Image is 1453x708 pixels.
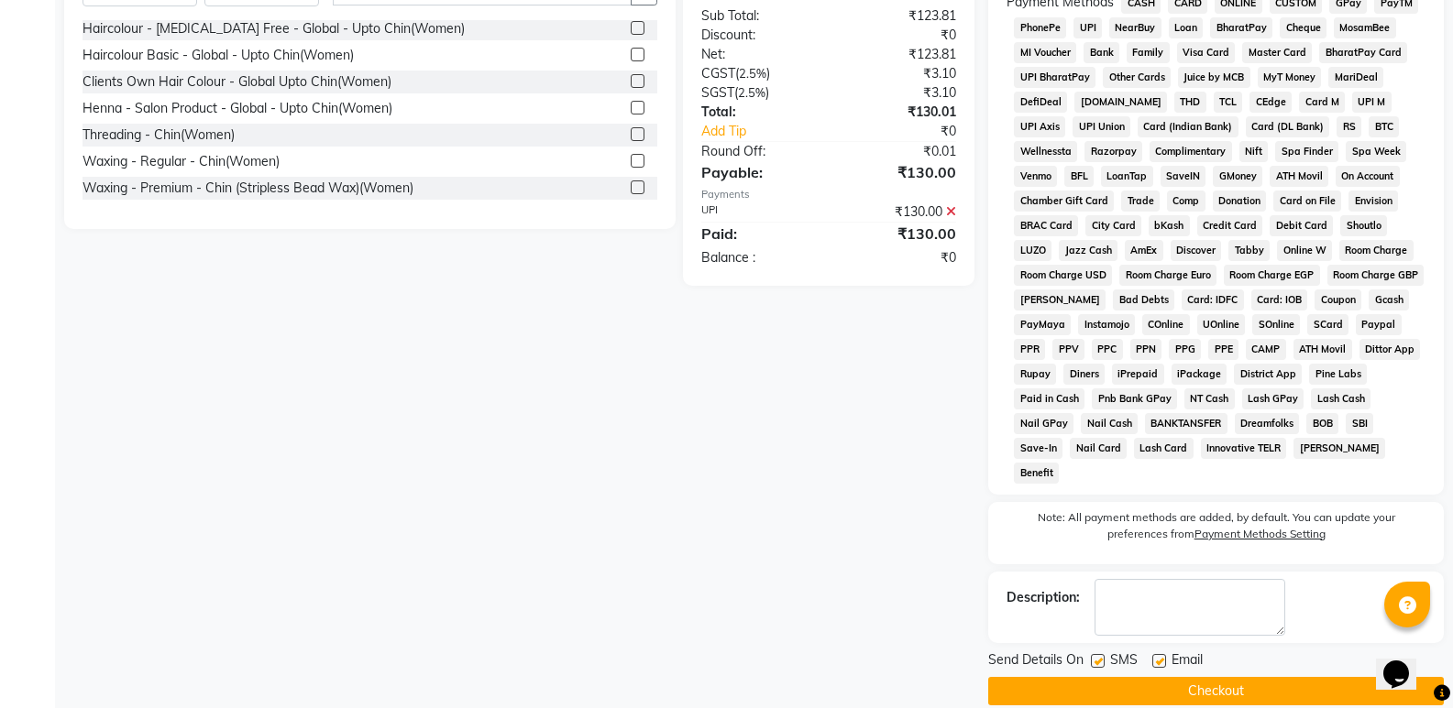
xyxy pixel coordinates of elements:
[1014,265,1112,286] span: Room Charge USD
[829,142,970,161] div: ₹0.01
[1014,388,1084,409] span: Paid in Cash
[1178,67,1250,88] span: Juice by MCB
[1014,42,1076,63] span: MI Voucher
[688,223,829,245] div: Paid:
[1007,509,1425,550] label: Note: All payment methods are added, by default. You can update your preferences from
[1210,17,1272,38] span: BharatPay
[688,122,853,141] a: Add Tip
[1208,339,1238,360] span: PPE
[1014,141,1077,162] span: Wellnessta
[1172,650,1203,673] span: Email
[1182,289,1244,310] span: Card: IDFC
[1014,240,1051,261] span: LUZO
[1109,17,1161,38] span: NearBuy
[1334,17,1396,38] span: MosamBee
[1277,240,1332,261] span: Online W
[688,83,829,103] div: ( )
[1376,635,1435,690] iframe: chat widget
[688,248,829,267] div: Balance :
[1214,92,1243,113] span: TCL
[1169,17,1204,38] span: Loan
[1014,191,1114,212] span: Chamber Gift Card
[1251,289,1308,310] span: Card: IOB
[1171,240,1222,261] span: Discover
[1319,42,1407,63] span: BharatPay Card
[1078,314,1135,335] span: Instamojo
[1213,191,1267,212] span: Donation
[1235,413,1300,434] span: Dreamfolks
[1014,166,1057,187] span: Venmo
[1311,388,1370,409] span: Lash Cash
[1073,116,1130,137] span: UPI Union
[829,161,970,183] div: ₹130.00
[1242,388,1304,409] span: Lash GPay
[83,152,280,171] div: Waxing - Regular - Chin(Women)
[1052,339,1084,360] span: PPV
[1197,215,1263,236] span: Credit Card
[1359,339,1421,360] span: Dittor App
[1336,166,1400,187] span: On Account
[829,83,970,103] div: ₹3.10
[1092,339,1123,360] span: PPC
[988,650,1084,673] span: Send Details On
[1014,289,1106,310] span: [PERSON_NAME]
[829,223,970,245] div: ₹130.00
[1309,364,1367,385] span: Pine Labs
[1084,141,1142,162] span: Razorpay
[1150,141,1232,162] span: Complimentary
[1014,116,1065,137] span: UPI Axis
[1142,314,1190,335] span: COnline
[1007,588,1080,607] div: Description:
[1014,314,1071,335] span: PayMaya
[1213,166,1262,187] span: GMoney
[1369,289,1409,310] span: Gcash
[829,248,970,267] div: ₹0
[1307,314,1348,335] span: SCard
[83,46,354,65] div: Haircolour Basic - Global - Upto Chin(Women)
[701,84,734,101] span: SGST
[1337,116,1361,137] span: RS
[1246,116,1330,137] span: Card (DL Bank)
[1299,92,1345,113] span: Card M
[1167,191,1205,212] span: Comp
[1130,339,1162,360] span: PPN
[1169,339,1201,360] span: PPG
[829,103,970,122] div: ₹130.01
[1161,166,1206,187] span: SaveIN
[1085,215,1141,236] span: City Card
[688,45,829,64] div: Net:
[1134,438,1194,459] span: Lash Card
[1121,191,1160,212] span: Trade
[1101,166,1153,187] span: LoanTap
[1228,240,1270,261] span: Tabby
[829,45,970,64] div: ₹123.81
[701,187,956,202] div: Payments
[1081,413,1138,434] span: Nail Cash
[1172,364,1227,385] span: iPackage
[83,19,465,38] div: Haircolour - [MEDICAL_DATA] Free - Global - Upto Chin(Women)
[829,64,970,83] div: ₹3.10
[1014,67,1095,88] span: UPI BharatPay
[688,26,829,45] div: Discount:
[1270,166,1328,187] span: ATH Movil
[688,202,829,222] div: UPI
[1339,240,1414,261] span: Room Charge
[1149,215,1190,236] span: bKash
[1246,339,1286,360] span: CAMP
[1275,141,1338,162] span: Spa Finder
[1177,42,1236,63] span: Visa Card
[1306,413,1338,434] span: BOB
[1014,215,1078,236] span: BRAC Card
[1092,388,1177,409] span: Pnb Bank GPay
[1348,191,1398,212] span: Envision
[1174,92,1206,113] span: THD
[83,179,413,198] div: Waxing - Premium - Chin (Stripless Bead Wax)(Women)
[1014,339,1045,360] span: PPR
[1119,265,1216,286] span: Room Charge Euro
[1103,67,1171,88] span: Other Cards
[1184,388,1235,409] span: NT Cash
[739,66,766,81] span: 2.5%
[1249,92,1292,113] span: CEdge
[1014,364,1056,385] span: Rupay
[1073,17,1102,38] span: UPI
